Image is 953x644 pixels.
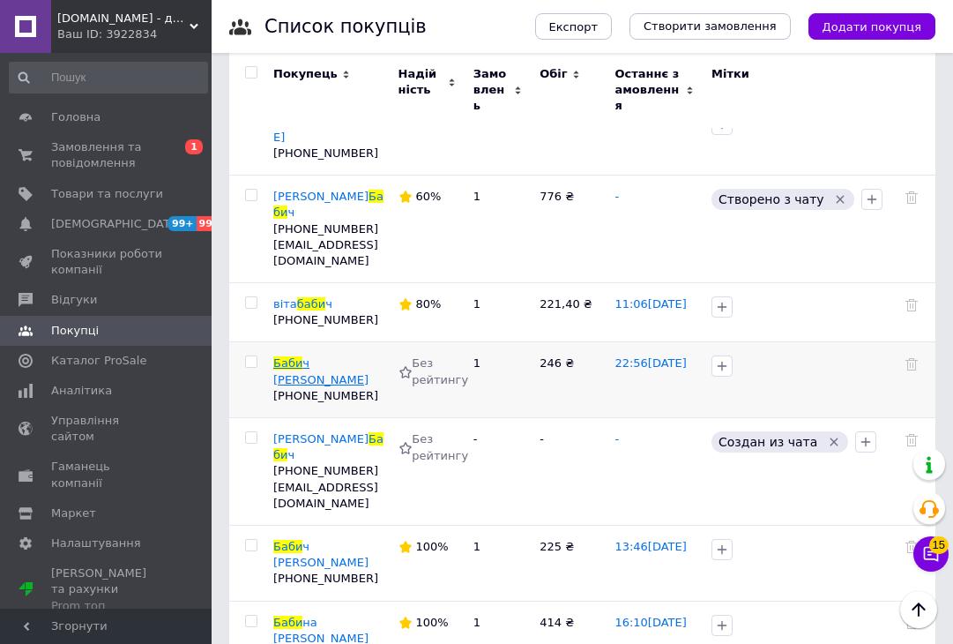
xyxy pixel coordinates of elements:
[900,591,937,628] button: Наверх
[535,13,613,40] button: Експорт
[9,62,208,94] input: Пошук
[905,356,918,371] div: Видалити
[264,16,427,37] h1: Список покупців
[273,356,302,370] span: Баби
[273,481,378,510] span: [EMAIL_ADDRESS][DOMAIN_NAME]
[614,616,686,629] a: 16:10[DATE]
[273,572,378,585] span: [PHONE_NUMBER]
[273,190,369,203] span: [PERSON_NAME]
[473,297,480,311] span: 1
[197,216,226,231] span: 99+
[629,13,791,40] a: Створити замовлення
[473,190,480,203] span: 1
[614,540,686,553] a: 13:46[DATE]
[273,540,369,569] a: Бабич [PERSON_NAME]
[273,616,302,629] span: Баби
[273,222,378,236] span: [PHONE_NUMBER]
[540,356,597,371] div: 246 ₴
[614,297,686,311] a: 11:06[DATE]
[51,598,163,614] div: Prom топ
[614,356,686,370] a: 22:56[DATE]
[273,432,369,446] span: [PERSON_NAME]
[718,192,824,206] span: Створено з чату
[473,616,480,629] span: 1
[51,565,163,614] span: [PERSON_NAME] та рахунки
[51,246,163,278] span: Показники роботи компанії
[51,186,163,202] span: Товари та послуги
[614,432,619,446] a: -
[540,66,567,82] span: Обіг
[51,505,96,521] span: Маркет
[287,206,294,219] span: ч
[273,540,302,553] span: Баби
[51,413,163,445] span: Управління сайтом
[540,539,597,555] div: 225 ₴
[540,189,597,205] div: 776 ₴
[273,238,378,267] span: [EMAIL_ADDRESS][DOMAIN_NAME]
[51,216,182,232] span: [DEMOGRAPHIC_DATA]
[412,356,468,386] span: Без рейтингу
[473,66,510,115] span: Замовлень
[905,189,918,205] div: Видалити
[905,296,918,312] div: Видалити
[718,435,817,449] span: Создан из чата
[273,66,338,82] span: Покупець
[168,216,197,231] span: 99+
[57,11,190,26] span: AromaVictory.com - дуже стійка парфумерія
[412,432,468,462] span: Без рейтингу
[273,432,383,461] a: [PERSON_NAME]Бабич
[51,139,163,171] span: Замовлення та повідомлення
[273,115,386,144] span: [PERSON_NAME]
[273,464,378,477] span: [PHONE_NUMBER]
[51,383,112,399] span: Аналітика
[287,448,294,461] span: ч
[416,616,449,629] span: 100%
[273,356,369,386] span: ч [PERSON_NAME]
[325,297,332,311] span: ч
[51,353,146,369] span: Каталог ProSale
[465,418,531,526] td: -
[273,313,378,326] span: [PHONE_NUMBER]
[416,190,442,203] span: 60%
[297,297,325,311] span: баби
[614,190,619,203] a: -
[273,115,386,144] a: Баби[PERSON_NAME]
[273,190,383,219] a: [PERSON_NAME]Бабич
[614,66,681,115] span: Останнє замовлення
[808,13,935,40] button: Додати покупця
[51,323,99,339] span: Покупці
[549,20,599,34] span: Експорт
[473,540,480,553] span: 1
[913,536,949,572] button: Чат з покупцем15
[273,297,332,311] a: вітабабич
[823,20,921,34] span: Додати покупця
[57,26,212,42] div: Ваш ID: 3922834
[273,356,369,386] a: Бабич [PERSON_NAME]
[416,540,449,553] span: 100%
[51,109,101,125] span: Головна
[273,389,378,402] span: [PHONE_NUMBER]
[51,459,163,490] span: Гаманець компанії
[273,146,378,160] span: [PHONE_NUMBER]
[416,297,442,311] span: 80%
[540,615,597,631] div: 414 ₴
[531,418,606,526] td: -
[905,539,918,555] div: Видалити
[827,435,841,449] svg: Видалити мітку
[273,297,297,311] span: віта
[905,431,918,447] div: Видалити
[473,356,480,370] span: 1
[398,66,443,98] span: Надійність
[51,292,97,308] span: Відгуки
[540,296,597,312] div: 221,40 ₴
[51,535,141,551] span: Налаштування
[185,139,203,154] span: 1
[644,19,777,34] span: Створити замовлення
[929,536,949,554] span: 15
[833,192,847,206] svg: Видалити мітку
[711,67,749,80] span: Мітки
